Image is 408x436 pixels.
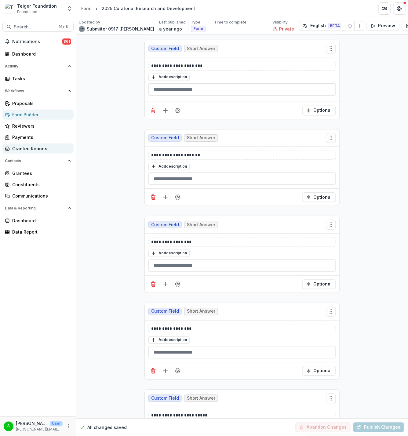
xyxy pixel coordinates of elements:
button: Required [302,366,336,376]
button: Move field [326,220,336,230]
span: Short Answer [187,135,215,140]
a: Data Report [2,227,74,237]
button: Search... [2,22,74,32]
span: Custom Field [151,135,179,140]
a: Proposals [2,98,74,108]
button: Open entity switcher [65,2,74,15]
button: Move field [326,44,336,53]
p: User [50,421,63,427]
a: Form [79,4,94,13]
button: Move field [326,307,336,317]
button: Field Settings [173,279,183,289]
button: Add field [161,106,170,115]
span: Short Answer [187,396,215,401]
span: Short Answer [187,222,215,227]
button: Open Workflows [2,86,74,96]
button: Field Settings [173,366,183,376]
span: Custom Field [151,222,179,227]
div: Form Builder [12,111,69,118]
p: [PERSON_NAME] [16,420,48,427]
button: Notifications861 [2,37,74,46]
span: Short Answer [187,46,215,51]
button: Adddescription [148,250,190,257]
span: Form [194,27,203,31]
div: submiiter 0917 Wang [80,28,84,30]
span: Foundation [17,9,37,15]
span: Data & Reporting [5,206,65,210]
span: Contacts [5,159,65,163]
div: Teiger Foundation [17,3,57,9]
span: Custom Field [151,309,179,314]
button: Abandon Changes [295,423,351,432]
button: More [65,423,72,430]
p: submiiter 0917 [PERSON_NAME] [87,26,154,32]
a: Dashboard [2,49,74,59]
p: [PERSON_NAME][EMAIL_ADDRESS][DOMAIN_NAME] [16,427,63,432]
span: Short Answer [187,309,215,314]
button: Field Settings [173,106,183,115]
a: Constituents [2,180,74,190]
button: Get Help [393,2,406,15]
a: Grantee Reports [2,144,74,154]
span: Activity [5,64,65,68]
div: Grantee Reports [12,145,69,152]
button: Add field [161,366,170,376]
div: Form [81,5,91,12]
button: Add Language [355,21,364,31]
a: Form Builder [2,110,74,120]
button: Required [302,106,336,115]
button: Delete field [148,366,158,376]
button: Add field [161,279,170,289]
a: Grantees [2,168,74,178]
button: Delete field [148,279,158,289]
div: 2025 Curatorial Research and Development [102,5,195,12]
button: Move field [326,394,336,403]
div: Grantees [12,170,69,176]
button: Move field [326,133,336,143]
img: Teiger Foundation [5,4,15,13]
button: Adddescription [148,163,190,170]
button: Adddescription [148,336,190,344]
div: ⌘ + K [57,24,70,30]
div: Communications [12,193,69,199]
p: a year ago [159,26,182,32]
button: Add field [161,192,170,202]
div: Payments [12,134,69,140]
div: Data Report [12,229,69,235]
div: Dashboard [12,217,69,224]
a: Reviewers [2,121,74,131]
button: Open Data & Reporting [2,203,74,213]
button: Delete field [148,192,158,202]
button: Field Settings [173,192,183,202]
a: Dashboard [2,216,74,226]
span: Workflows [5,89,65,93]
button: Required [302,192,336,202]
p: Updated by [79,20,100,25]
p: Type [191,20,200,25]
button: English BETA [299,21,345,31]
button: Adddescription [148,74,190,81]
button: Open Activity [2,61,74,71]
p: Time to complete [214,20,246,25]
p: Last published [159,20,186,25]
span: Custom Field [151,396,179,401]
p: Visibility [272,20,288,25]
a: Payments [2,132,74,142]
button: Partners [379,2,391,15]
div: Constituents [12,181,69,188]
span: Search... [14,24,55,30]
nav: breadcrumb [79,4,198,13]
button: Refresh Translation [345,21,355,31]
div: Proposals [12,100,69,107]
p: Private [279,26,294,32]
p: All changes saved [87,424,127,431]
span: Custom Field [151,46,179,51]
div: Reviewers [12,123,69,129]
a: Communications [2,191,74,201]
button: Preview [367,21,399,31]
div: Stephanie [7,424,10,428]
button: Delete field [148,106,158,115]
div: Tasks [12,75,69,82]
button: Required [302,279,336,289]
button: Publish Changes [353,423,404,432]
